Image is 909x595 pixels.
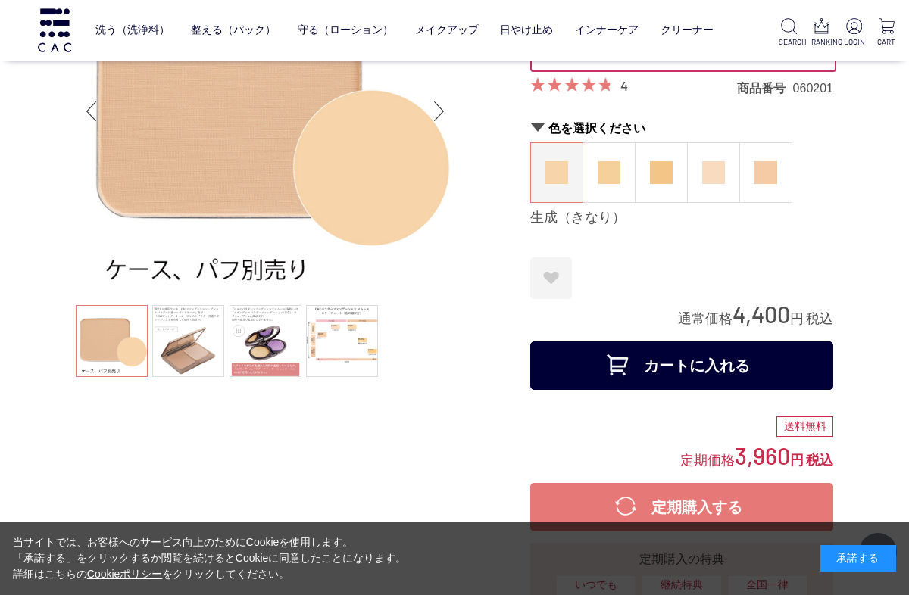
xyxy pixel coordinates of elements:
[575,12,639,48] a: インナーケア
[739,142,792,203] dl: 薄紅（うすべに）
[790,453,804,468] span: 円
[661,12,714,48] a: クリーナー
[779,36,799,48] p: SEARCH
[530,341,833,390] button: カートに入れる
[876,18,897,48] a: CART
[740,143,792,202] a: 薄紅（うすべに）
[702,161,725,184] img: 桜（さくら）
[680,451,735,468] span: 定期価格
[530,209,833,227] div: 生成（きなり）
[635,142,688,203] dl: 小麦（こむぎ）
[415,12,479,48] a: メイクアップ
[620,77,628,94] a: 4
[530,120,833,136] h2: 色を選択ください
[13,534,407,582] div: 当サイトでは、お客様へのサービス向上のためにCookieを使用します。 「承諾する」をクリックするか閲覧を続けるとCookieに同意したことになります。 詳細はこちらの をクリックしてください。
[806,311,833,326] span: 税込
[583,143,635,202] a: 蜂蜜（はちみつ）
[545,161,568,184] img: 生成（きなり）
[636,143,687,202] a: 小麦（こむぎ）
[733,300,790,328] span: 4,400
[779,18,799,48] a: SEARCH
[793,80,833,96] dd: 060201
[687,142,740,203] dl: 桜（さくら）
[424,81,454,142] div: Next slide
[844,18,864,48] a: LOGIN
[776,416,833,438] div: 送料無料
[87,568,163,580] a: Cookieポリシー
[820,545,896,572] div: 承諾する
[530,257,572,299] a: お気に入りに登録する
[737,80,793,96] dt: 商品番号
[811,18,832,48] a: RANKING
[598,161,620,184] img: 蜂蜜（はちみつ）
[191,12,276,48] a: 整える（パック）
[298,12,393,48] a: 守る（ローション）
[76,81,106,142] div: Previous slide
[735,441,790,469] span: 3,960
[530,483,833,531] button: 定期購入する
[806,453,833,468] span: 税込
[500,12,553,48] a: 日やけ止め
[95,12,170,48] a: 洗う（洗浄料）
[876,36,897,48] p: CART
[811,36,832,48] p: RANKING
[36,8,73,51] img: logo
[790,311,804,326] span: 円
[844,36,864,48] p: LOGIN
[678,311,733,326] span: 通常価格
[754,161,777,184] img: 薄紅（うすべに）
[688,143,739,202] a: 桜（さくら）
[530,142,583,203] dl: 生成（きなり）
[583,142,636,203] dl: 蜂蜜（はちみつ）
[650,161,673,184] img: 小麦（こむぎ）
